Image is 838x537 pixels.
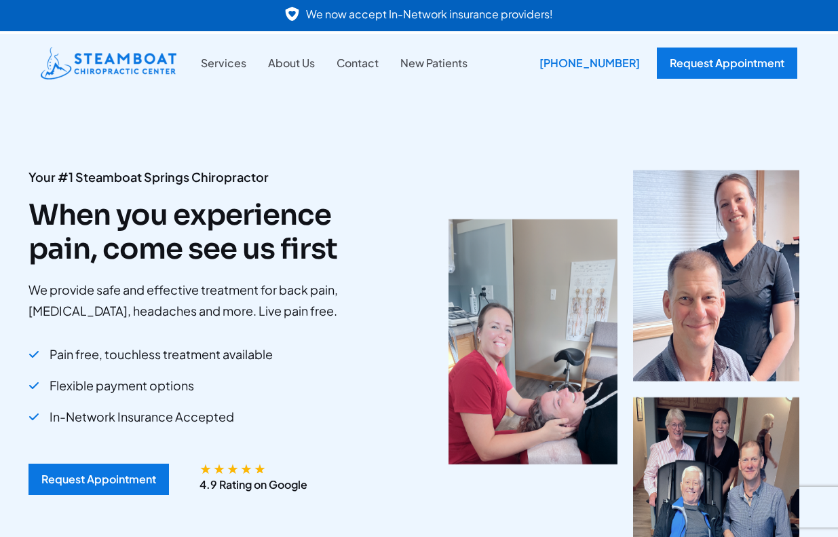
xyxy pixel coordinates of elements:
[28,464,169,495] a: Request Appointment
[50,405,234,429] span: In-Network Insurance Accepted
[199,463,267,473] div: 4.9/5
[199,463,212,473] span: ★
[389,54,478,72] a: New Patients
[50,373,194,398] span: Flexible payment options
[199,476,307,494] p: 4.9 Rating on Google
[657,48,797,79] a: Request Appointment
[28,169,269,185] strong: Your #1 Steamboat Springs Chiropractor
[41,47,176,79] img: Steamboat Chiropractic Center
[326,54,389,72] a: Contact
[50,342,273,367] span: Pain free, touchless treatment available
[28,280,370,321] p: We provide safe and effective treatment for back pain, [MEDICAL_DATA], headaches and more. Live p...
[529,48,650,79] div: [PHONE_NUMBER]
[227,463,239,473] span: ★
[41,474,156,485] div: Request Appointment
[28,198,370,267] h2: When you experience pain, come see us first
[190,54,478,72] nav: Site Navigation
[190,54,257,72] a: Services
[257,54,326,72] a: About Us
[254,463,266,473] span: ★
[240,463,252,473] span: ★
[213,463,225,473] span: ★
[529,48,643,79] a: [PHONE_NUMBER]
